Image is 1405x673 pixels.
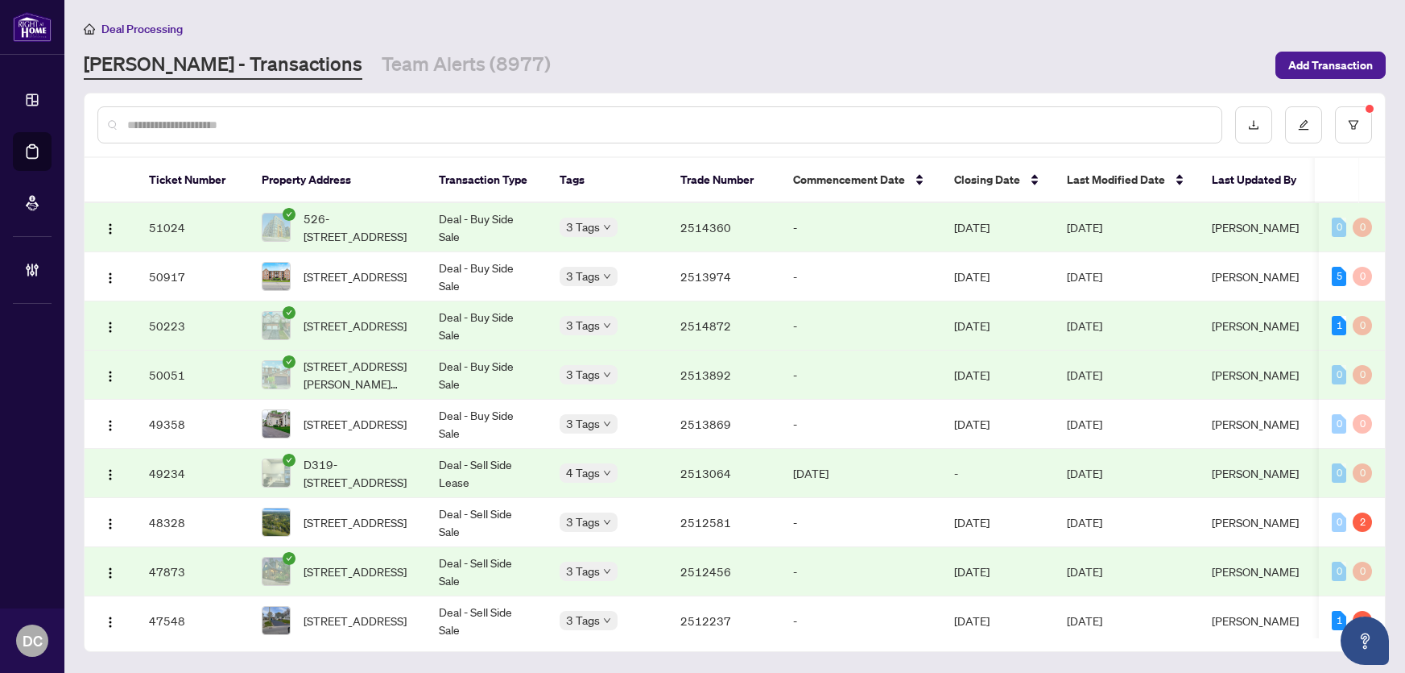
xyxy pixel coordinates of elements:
span: 4 Tags [566,463,600,482]
td: - [780,252,941,301]
td: 2513974 [667,252,780,301]
td: [PERSON_NAME] [1199,547,1320,596]
span: 3 Tags [566,365,600,384]
img: thumbnail-img [262,361,290,388]
button: Logo [97,559,123,584]
img: Logo [104,222,117,235]
td: [DATE] [941,301,1054,351]
img: Logo [104,468,117,481]
img: thumbnail-img [262,263,290,290]
span: 3 Tags [566,316,600,334]
span: filter [1348,119,1359,131]
div: 1 [1332,316,1346,335]
td: [DATE] [941,547,1054,596]
img: thumbnail-img [262,607,290,634]
td: - [780,498,941,547]
img: thumbnail-img [262,459,290,487]
td: 2512581 [667,498,780,547]
td: [DATE] [941,498,1054,547]
div: 0 [1353,365,1372,384]
button: Logo [97,313,123,339]
td: - [780,351,941,400]
div: 0 [1353,463,1372,483]
button: Logo [97,411,123,437]
td: 50051 [136,351,249,400]
div: 0 [1353,218,1372,237]
div: 0 [1353,267,1372,286]
img: thumbnail-img [262,410,290,438]
th: Commencement Date [780,158,941,203]
td: 2513064 [667,449,780,498]
span: [STREET_ADDRESS] [304,513,407,531]
span: check-circle [283,552,295,565]
button: edit [1285,106,1322,143]
img: Logo [104,567,117,580]
span: 3 Tags [566,414,600,433]
th: Transaction Type [426,158,547,203]
span: down [603,567,611,575]
div: 0 [1332,463,1346,483]
th: Last Modified Date [1054,158,1199,203]
td: - [941,449,1054,498]
td: [PERSON_NAME] [1199,351,1320,400]
span: Last Modified Date [1067,171,1165,189]
button: Logo [97,214,123,240]
td: - [780,203,941,252]
td: [PERSON_NAME] [1199,449,1320,498]
td: 2514360 [667,203,780,252]
span: 3 Tags [566,218,600,236]
img: thumbnail-img [262,509,290,536]
button: Open asap [1341,617,1389,665]
div: 0 [1353,562,1372,581]
div: 0 [1332,513,1346,532]
span: down [603,223,611,231]
a: [PERSON_NAME] - Transactions [84,51,362,80]
td: 49234 [136,449,249,498]
span: D319-[STREET_ADDRESS] [304,455,413,491]
span: [STREET_ADDRESS] [304,268,407,285]
td: [PERSON_NAME] [1199,203,1320,252]
div: 0 [1332,562,1346,581]
span: [DATE] [1067,515,1102,530]
button: Logo [97,509,123,535]
button: Logo [97,460,123,486]
span: [DATE] [1067,269,1102,284]
td: - [780,400,941,449]
span: 3 Tags [566,611,600,629]
span: [DATE] [1067,613,1102,628]
span: [STREET_ADDRESS] [304,415,407,433]
span: down [603,420,611,428]
span: down [603,617,611,625]
td: Deal - Sell Side Lease [426,449,547,498]
div: 0 [1332,414,1346,434]
span: down [603,469,611,477]
button: Logo [97,264,123,289]
td: - [780,301,941,351]
td: 2514872 [667,301,780,351]
span: [DATE] [1067,417,1102,431]
div: 0 [1353,316,1372,335]
img: thumbnail-img [262,558,290,585]
img: Logo [104,616,117,629]
th: Ticket Number [136,158,249,203]
span: check-circle [283,306,295,319]
td: 47548 [136,596,249,646]
span: 3 Tags [566,513,600,531]
span: edit [1298,119,1309,131]
td: 50223 [136,301,249,351]
td: - [780,596,941,646]
td: Deal - Buy Side Sale [426,203,547,252]
th: Trade Number [667,158,780,203]
td: [PERSON_NAME] [1199,252,1320,301]
div: 0 [1353,414,1372,434]
div: 1 [1332,611,1346,630]
td: Deal - Buy Side Sale [426,252,547,301]
td: [DATE] [941,596,1054,646]
td: [DATE] [941,203,1054,252]
div: 0 [1332,365,1346,384]
td: Deal - Buy Side Sale [426,351,547,400]
td: [PERSON_NAME] [1199,498,1320,547]
button: download [1235,106,1272,143]
button: Logo [97,608,123,634]
td: 2512456 [667,547,780,596]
